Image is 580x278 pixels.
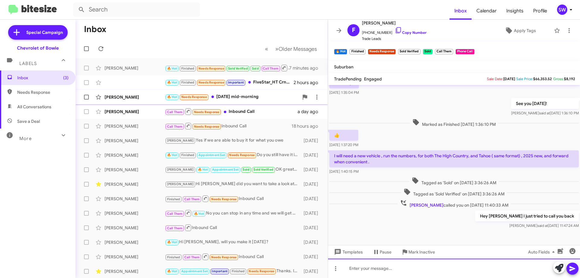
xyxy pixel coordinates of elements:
span: Finished [181,67,195,70]
span: Tagged as 'Sold' on [DATE] 3:36:26 AM [409,177,499,186]
span: Needs Response [194,125,220,129]
span: Sold Verified [253,168,273,172]
span: [PERSON_NAME] [167,168,194,172]
span: Important [212,269,227,273]
span: Sold Verified [228,67,248,70]
div: [DATE] [301,225,323,231]
div: Inbound Call [165,122,292,130]
span: 🔥 Hot [167,153,177,157]
span: Tagged as 'Sold Verified' on [DATE] 3:36:26 AM [401,188,507,197]
div: Hi [PERSON_NAME], will you make it [DATE]? [165,239,301,246]
small: Sold [423,49,433,54]
span: Appointment Set [212,168,239,172]
div: [DATE] [301,239,323,245]
p: See you [DATE]! [511,98,579,109]
div: [PERSON_NAME] [105,138,165,144]
span: Marked as Finished [DATE] 1:36:10 PM [410,119,498,127]
span: Call Them [167,125,183,129]
span: « [265,45,268,53]
small: Finished [350,49,365,54]
span: More [19,136,32,141]
span: Needs Response [229,153,255,157]
span: 🔥 Hot [167,269,177,273]
div: Inbound Call [165,224,301,231]
div: [DATE] [301,152,323,158]
span: Needs Response [211,197,237,201]
span: 🔥 Hot [167,240,177,244]
div: [PERSON_NAME] [105,196,165,202]
small: Sold Verified [398,49,420,54]
div: [PERSON_NAME] [105,94,165,100]
button: SW [552,5,573,15]
div: Inbound Call [165,195,301,202]
div: a day ago [298,109,323,115]
input: Search [73,2,200,17]
div: Inbound Call [165,64,289,72]
span: [PERSON_NAME] [DATE] 1:36:10 PM [511,111,579,115]
div: [PERSON_NAME] [105,109,165,115]
div: Thanks. I appreciate your help. [165,268,301,275]
div: [PERSON_NAME] [105,181,165,187]
div: [PERSON_NAME] [105,210,165,216]
div: [PERSON_NAME] [105,239,165,245]
span: F [352,25,355,35]
span: [DATE] 1:37:20 PM [329,142,358,147]
div: [DATE] mid-morning [165,93,299,100]
span: [DATE] 1:35:04 PM [329,90,359,95]
span: Finished [167,255,180,259]
span: Call Them [167,226,183,230]
span: 🔥 Hot [194,212,204,216]
span: [PERSON_NAME] [410,202,443,208]
span: 🔥 Hot [167,67,177,70]
button: Mark Inactive [396,247,440,257]
div: [DATE] [301,210,323,216]
div: No you can stop in any time and we will get you taken care of [165,209,301,217]
p: 👍 [329,130,358,141]
div: [DATE] [301,138,323,144]
div: [PERSON_NAME] [105,254,165,260]
span: Appointment Set [181,269,208,273]
span: [DATE] [503,77,515,81]
span: [DATE] 1:40:15 PM [329,169,359,174]
div: [PERSON_NAME] [105,167,165,173]
span: said at [537,223,548,228]
span: (3) [63,75,69,81]
div: Inbound Call [165,253,301,260]
span: 🔥 Hot [198,168,208,172]
div: [PERSON_NAME] [105,123,165,129]
span: Suburban [334,64,353,70]
span: Sold [243,168,250,172]
span: Apply Tags [514,25,536,36]
button: Next [272,43,321,55]
span: Profile [528,2,552,20]
div: Do you still have it in stock? [165,152,301,159]
p: I will need a new vehicle , run the numbers, for both The High Country, and Tahoe ( same format) ... [329,150,579,167]
span: Inbox [449,2,472,20]
button: Apply Tags [489,25,551,36]
span: Templates [333,247,363,257]
button: Pause [368,247,396,257]
a: Copy Number [395,30,427,35]
span: Inbox [17,75,69,81]
span: $66,353.52 [533,77,552,81]
div: [PERSON_NAME] [105,152,165,158]
span: Insights [501,2,528,20]
span: Gross: [553,77,564,81]
small: Needs Response [368,49,396,54]
nav: Page navigation example [262,43,321,55]
div: FiveStar_HT Crn [DATE]-[DATE] $3.79 -2.25 Crn [DATE] $3.77 -2.25 Bns [DATE]-[DATE] $9.52 -1.0 Bns... [165,79,294,86]
h1: Inbox [84,25,106,34]
span: Call Them [263,67,279,70]
span: Appointment Set [198,153,225,157]
span: Trade Leads [362,36,427,42]
button: Templates [328,247,368,257]
span: Needs Response [198,80,224,84]
span: Needs Response [249,269,274,273]
span: Finished [181,80,195,84]
div: Hi [PERSON_NAME] did you want to take a look at anything in person? [165,181,301,188]
div: Inbound Call [165,108,298,115]
div: [DATE] [301,167,323,173]
span: Call Them [167,110,183,114]
div: [PERSON_NAME] [105,268,165,274]
span: [PERSON_NAME] [167,139,194,142]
